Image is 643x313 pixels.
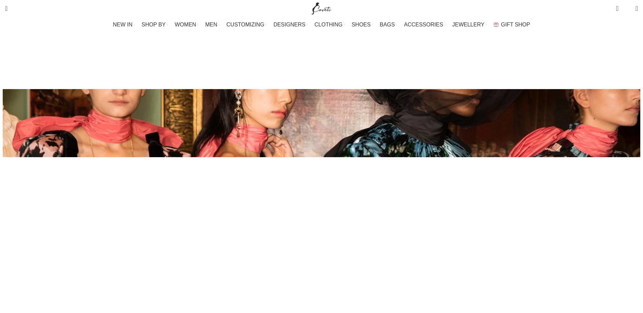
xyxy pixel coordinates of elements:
[175,18,199,32] a: WOMEN
[292,39,351,57] h1: About us
[501,21,530,28] span: GIFT SHOP
[113,18,135,32] a: NEW IN
[380,21,395,28] span: BAGS
[205,18,220,32] a: MEN
[380,18,397,32] a: BAGS
[315,18,345,32] a: CLOTHING
[315,21,343,28] span: CLOTHING
[452,18,487,32] a: JEWELLERY
[351,21,370,28] span: SHOES
[624,2,630,15] div: My Wishlist
[299,62,314,67] a: Home
[2,2,11,15] a: Search
[113,21,133,28] span: NEW IN
[452,21,484,28] span: JEWELLERY
[494,18,530,32] a: GIFT SHOP
[625,7,630,12] span: 0
[404,18,446,32] a: ACCESSORIES
[320,62,344,67] span: About us
[494,22,499,27] img: GiftBag
[205,21,218,28] span: MEN
[617,3,622,8] span: 0
[612,2,622,15] a: 0
[351,18,373,32] a: SHOES
[274,18,308,32] a: DESIGNERS
[2,18,641,32] div: Main navigation
[404,21,443,28] span: ACCESSORIES
[274,21,305,28] span: DESIGNERS
[226,18,267,32] a: CUSTOMIZING
[310,5,333,11] a: Site logo
[142,21,166,28] span: SHOP BY
[142,18,168,32] a: SHOP BY
[226,21,264,28] span: CUSTOMIZING
[175,21,196,28] span: WOMEN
